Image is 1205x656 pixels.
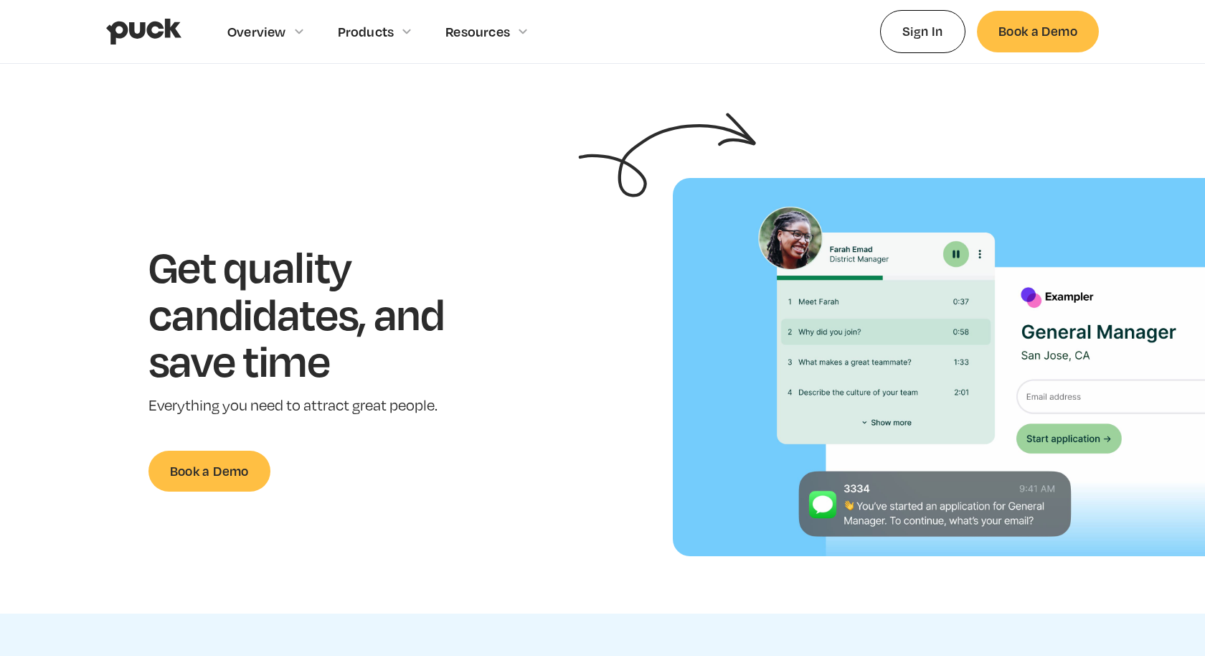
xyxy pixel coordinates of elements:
div: Products [338,24,394,39]
p: Everything you need to attract great people. [148,395,489,416]
a: Sign In [880,10,965,52]
div: Resources [445,24,510,39]
a: Book a Demo [977,11,1099,52]
a: Book a Demo [148,451,270,492]
div: Overview [227,24,286,39]
h1: Get quality candidates, and save time [148,243,489,384]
